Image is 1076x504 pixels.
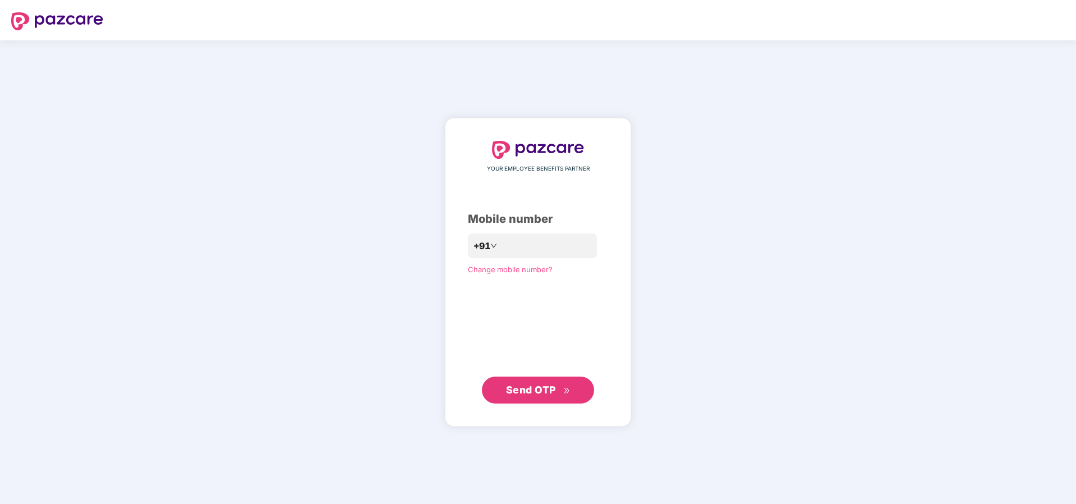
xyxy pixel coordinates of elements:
[492,141,584,159] img: logo
[473,239,490,253] span: +91
[490,242,497,249] span: down
[506,384,556,396] span: Send OTP
[482,377,594,404] button: Send OTPdouble-right
[487,164,590,173] span: YOUR EMPLOYEE BENEFITS PARTNER
[563,387,571,395] span: double-right
[11,12,103,30] img: logo
[468,265,553,274] a: Change mobile number?
[468,210,608,228] div: Mobile number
